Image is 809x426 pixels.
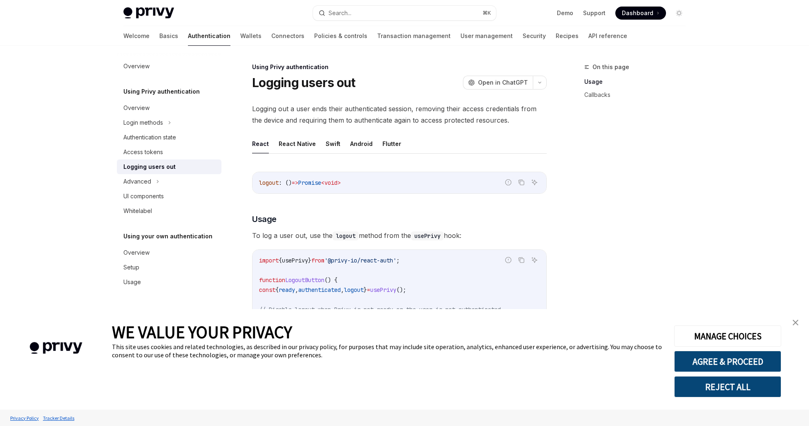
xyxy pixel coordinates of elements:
[326,134,340,153] button: Swift
[285,276,324,284] span: LogoutButton
[282,257,308,264] span: usePrivy
[463,76,533,90] button: Open in ChatGPT
[333,231,359,240] code: logout
[117,245,221,260] a: Overview
[123,26,150,46] a: Welcome
[117,101,221,115] a: Overview
[123,147,163,157] div: Access tokens
[188,26,230,46] a: Authentication
[367,286,370,294] span: =
[123,206,152,216] div: Whitelabel
[298,286,341,294] span: authenticated
[117,159,221,174] a: Logging users out
[557,9,573,17] a: Demo
[396,286,406,294] span: ();
[240,26,261,46] a: Wallets
[313,6,496,20] button: Search...⌘K
[337,179,341,186] span: >
[259,257,279,264] span: import
[252,75,355,90] h1: Logging users out
[793,320,798,325] img: close banner
[341,286,344,294] span: ,
[370,286,396,294] span: usePrivy
[117,130,221,145] a: Authentication state
[308,257,311,264] span: }
[350,134,373,153] button: Android
[123,61,150,71] div: Overview
[279,134,316,153] button: React Native
[123,87,200,96] h5: Using Privy authentication
[516,255,527,265] button: Copy the contents from the code block
[117,59,221,74] a: Overview
[344,286,364,294] span: logout
[588,26,627,46] a: API reference
[503,255,514,265] button: Report incorrect code
[298,179,321,186] span: Promise
[252,213,277,225] span: Usage
[674,351,781,372] button: AGREE & PROCEED
[523,26,546,46] a: Security
[252,63,547,71] div: Using Privy authentication
[592,62,629,72] span: On this page
[117,204,221,218] a: Whitelabel
[292,179,298,186] span: =>
[529,177,540,188] button: Ask AI
[674,325,781,347] button: MANAGE CHOICES
[279,286,295,294] span: ready
[314,26,367,46] a: Policies & controls
[41,411,76,425] a: Tracker Details
[123,231,212,241] h5: Using your own authentication
[556,26,579,46] a: Recipes
[364,286,367,294] span: }
[117,189,221,204] a: UI components
[411,231,444,240] code: usePrivy
[584,75,692,88] a: Usage
[259,179,279,186] span: logout
[123,162,176,172] div: Logging users out
[259,276,285,284] span: function
[529,255,540,265] button: Ask AI
[123,277,141,287] div: Usage
[396,257,400,264] span: ;
[123,118,163,128] div: Login methods
[8,411,41,425] a: Privacy Policy
[584,88,692,101] a: Callbacks
[329,8,351,18] div: Search...
[583,9,606,17] a: Support
[123,262,139,272] div: Setup
[503,177,514,188] button: Report incorrect code
[324,257,396,264] span: '@privy-io/react-auth'
[483,10,491,16] span: ⌘ K
[117,145,221,159] a: Access tokens
[324,276,337,284] span: () {
[279,179,292,186] span: : ()
[478,78,528,87] span: Open in ChatGPT
[622,9,653,17] span: Dashboard
[259,306,501,313] span: // Disable logout when Privy is not ready or the user is not authenticated
[673,7,686,20] button: Toggle dark mode
[123,248,150,258] div: Overview
[516,177,527,188] button: Copy the contents from the code block
[259,286,275,294] span: const
[12,330,100,366] img: company logo
[252,103,547,126] span: Logging out a user ends their authenticated session, removing their access credentials from the d...
[123,191,164,201] div: UI components
[324,179,337,186] span: void
[117,275,221,289] a: Usage
[674,376,781,397] button: REJECT ALL
[252,230,547,241] span: To log a user out, use the method from the hook:
[123,7,174,19] img: light logo
[787,314,804,331] a: close banner
[321,179,324,186] span: <
[615,7,666,20] a: Dashboard
[112,343,662,359] div: This site uses cookies and related technologies, as described in our privacy policy, for purposes...
[311,257,324,264] span: from
[159,26,178,46] a: Basics
[377,26,451,46] a: Transaction management
[112,321,292,343] span: WE VALUE YOUR PRIVACY
[252,134,269,153] button: React
[117,260,221,275] a: Setup
[271,26,304,46] a: Connectors
[123,103,150,113] div: Overview
[460,26,513,46] a: User management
